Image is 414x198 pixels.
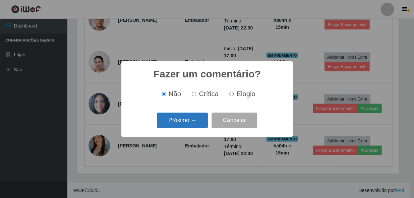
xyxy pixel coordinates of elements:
span: Crítica [199,90,219,97]
input: Crítica [192,92,196,96]
span: Elogio [236,90,255,97]
input: Elogio [229,92,234,96]
span: Não [169,90,181,97]
button: Cancelar [212,113,257,128]
button: Próximo → [157,113,208,128]
input: Não [162,92,166,96]
h2: Fazer um comentário? [153,68,260,80]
